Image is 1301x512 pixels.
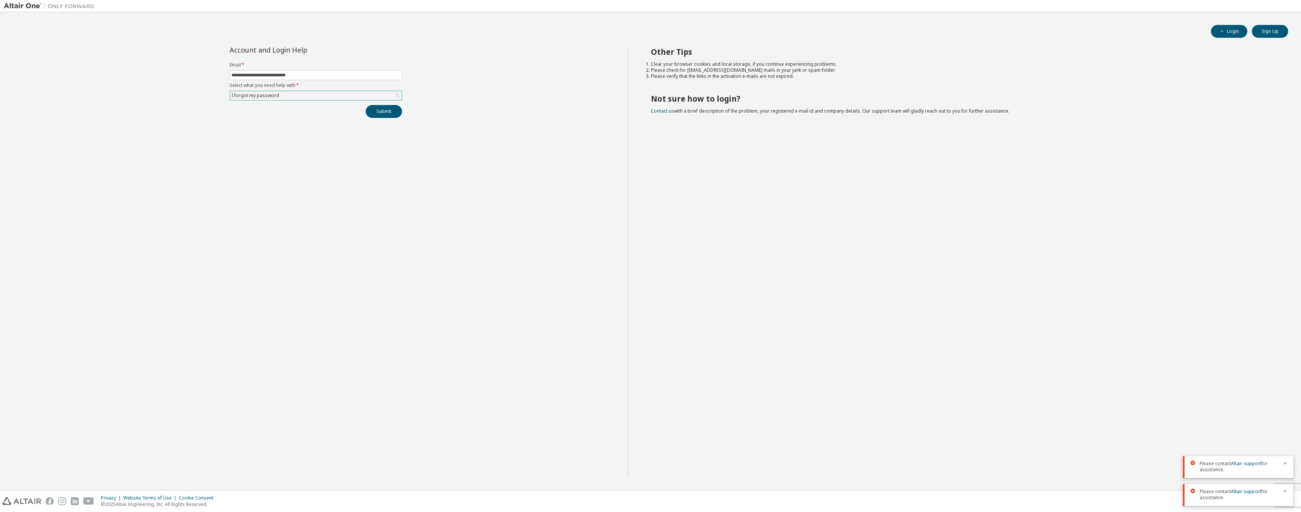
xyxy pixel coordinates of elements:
span: Please contact for assistance. [1200,489,1278,501]
div: Website Terms of Use [123,495,179,501]
div: Cookie Consent [179,495,218,501]
a: Altair support [1231,460,1261,467]
li: Clear your browser cookies and local storage, if you continue experiencing problems. [651,61,1275,67]
label: Select what you need help with [230,82,402,88]
img: facebook.svg [46,497,54,505]
li: Please check for [EMAIL_ADDRESS][DOMAIN_NAME] mails in your junk or spam folder. [651,67,1275,73]
div: I forgot my password [230,91,402,100]
div: Account and Login Help [230,47,368,53]
h2: Other Tips [651,47,1275,57]
span: with a brief description of the problem, your registered e-mail id and company details. Our suppo... [651,108,1009,114]
li: Please verify that the links in the activation e-mails are not expired. [651,73,1275,79]
img: Altair One [4,2,98,10]
img: instagram.svg [58,497,66,505]
button: Login [1211,25,1247,38]
img: linkedin.svg [71,497,79,505]
span: Please contact for assistance. [1200,461,1278,473]
div: I forgot my password [230,91,280,100]
img: youtube.svg [83,497,94,505]
a: Altair support [1231,488,1261,495]
label: Email [230,62,402,68]
a: Contact us [651,108,674,114]
p: © 2025 Altair Engineering, Inc. All Rights Reserved. [101,501,218,507]
button: Sign Up [1252,25,1288,38]
div: Privacy [101,495,123,501]
button: Submit [366,105,402,118]
h2: Not sure how to login? [651,94,1275,104]
img: altair_logo.svg [2,497,41,505]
